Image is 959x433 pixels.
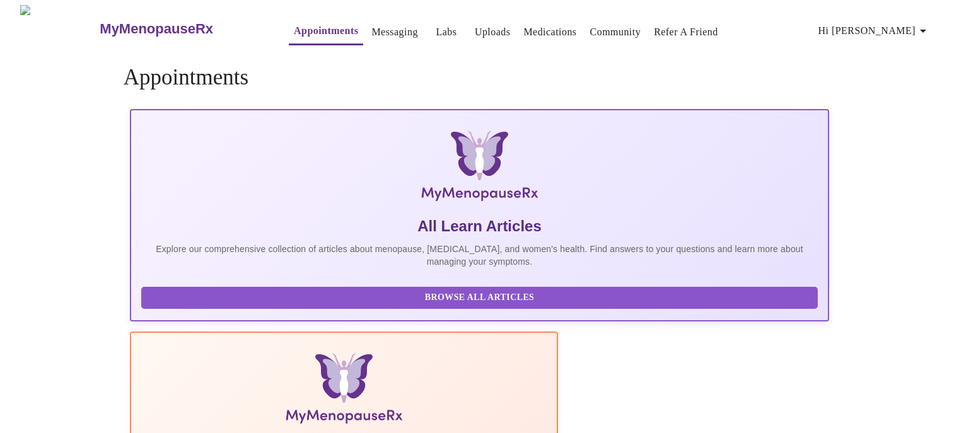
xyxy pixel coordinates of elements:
a: Community [590,23,641,41]
a: Uploads [475,23,511,41]
img: MyMenopauseRx Logo [246,130,712,206]
a: Appointments [294,22,358,40]
p: Explore our comprehensive collection of articles about menopause, [MEDICAL_DATA], and women's hea... [141,243,818,268]
h4: Appointments [124,65,836,90]
a: Refer a Friend [654,23,718,41]
a: Browse All Articles [141,291,822,302]
button: Refer a Friend [649,20,723,45]
button: Browse All Articles [141,287,818,309]
button: Uploads [470,20,516,45]
img: MyMenopauseRx Logo [20,5,98,52]
a: Labs [436,23,456,41]
button: Community [585,20,646,45]
span: Browse All Articles [154,290,806,306]
img: Menopause Manual [206,353,482,429]
button: Appointments [289,18,363,45]
button: Messaging [366,20,422,45]
a: MyMenopauseRx [98,7,264,51]
h5: All Learn Articles [141,216,818,236]
span: Hi [PERSON_NAME] [818,22,931,40]
a: Messaging [371,23,417,41]
a: Medications [523,23,576,41]
button: Medications [518,20,581,45]
h3: MyMenopauseRx [100,21,213,37]
button: Hi [PERSON_NAME] [813,18,936,43]
button: Labs [426,20,467,45]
